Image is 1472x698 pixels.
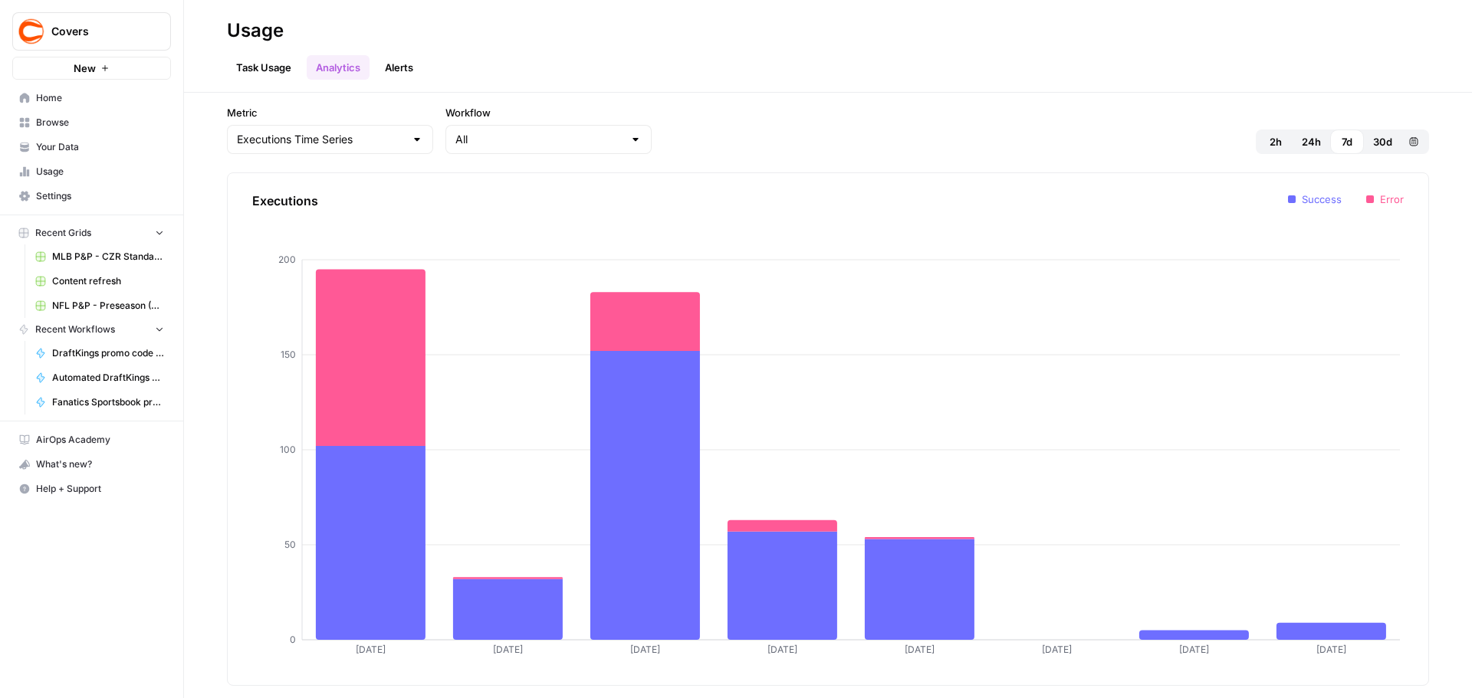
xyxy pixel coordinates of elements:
[52,371,164,385] span: Automated DraftKings promo code articles
[227,105,433,120] label: Metric
[52,346,164,360] span: DraftKings promo code articles
[52,250,164,264] span: MLB P&P - CZR Standard (Production) Grid (5)
[455,132,623,147] input: All
[1259,129,1293,154] button: 2h
[13,453,170,476] div: What's new?
[1364,129,1401,154] button: 30d
[28,269,171,293] a: Content refresh
[28,390,171,415] a: Fanatics Sportsbook promo articles
[36,165,164,179] span: Usage
[36,482,164,496] span: Help + Support
[12,135,171,159] a: Your Data
[1270,134,1282,149] span: 2h
[36,433,164,447] span: AirOps Academy
[445,105,652,120] label: Workflow
[767,644,797,655] tspan: [DATE]
[51,24,144,39] span: Covers
[12,452,171,477] button: What's new?
[52,299,164,313] span: NFL P&P - Preseason (Production) Grid (1)
[36,91,164,105] span: Home
[227,55,301,80] a: Task Usage
[35,226,91,240] span: Recent Grids
[12,221,171,244] button: Recent Grids
[52,274,164,288] span: Content refresh
[18,18,45,45] img: Covers Logo
[12,159,171,184] a: Usage
[493,644,523,655] tspan: [DATE]
[74,61,96,76] span: New
[28,341,171,365] a: DraftKings promo code articles
[356,644,386,655] tspan: [DATE]
[12,477,171,501] button: Help + Support
[1288,192,1342,207] li: Success
[1179,644,1209,655] tspan: [DATE]
[12,12,171,51] button: Workspace: Covers
[1366,192,1404,207] li: Error
[227,18,284,43] div: Usage
[280,444,296,455] tspan: 100
[278,254,296,265] tspan: 200
[12,184,171,208] a: Settings
[307,55,370,80] a: Analytics
[52,395,164,409] span: Fanatics Sportsbook promo articles
[1316,644,1346,655] tspan: [DATE]
[281,349,296,360] tspan: 150
[905,644,935,655] tspan: [DATE]
[36,189,164,203] span: Settings
[1373,134,1392,149] span: 30d
[237,132,405,147] input: Executions Time Series
[630,644,660,655] tspan: [DATE]
[28,365,171,390] a: Automated DraftKings promo code articles
[12,57,171,80] button: New
[290,634,296,645] tspan: 0
[1302,134,1321,149] span: 24h
[376,55,422,80] a: Alerts
[35,323,115,336] span: Recent Workflows
[1293,129,1330,154] button: 24h
[12,110,171,135] a: Browse
[28,244,171,269] a: MLB P&P - CZR Standard (Production) Grid (5)
[36,116,164,129] span: Browse
[12,318,171,341] button: Recent Workflows
[28,293,171,318] a: NFL P&P - Preseason (Production) Grid (1)
[12,428,171,452] a: AirOps Academy
[12,86,171,110] a: Home
[36,140,164,154] span: Your Data
[1042,644,1072,655] tspan: [DATE]
[284,539,296,550] tspan: 50
[1342,134,1352,149] span: 7d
